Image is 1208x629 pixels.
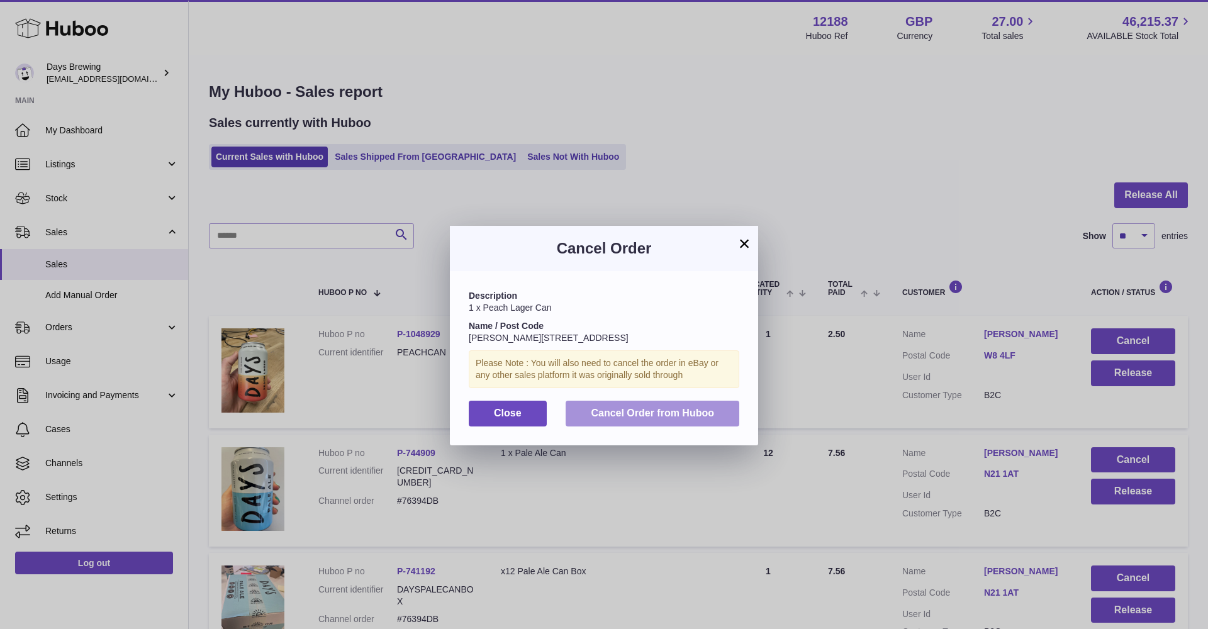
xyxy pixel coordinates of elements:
[469,238,739,259] h3: Cancel Order
[737,236,752,251] button: ×
[469,321,544,331] strong: Name / Post Code
[469,350,739,388] div: Please Note : You will also need to cancel the order in eBay or any other sales platform it was o...
[591,408,714,418] span: Cancel Order from Huboo
[566,401,739,426] button: Cancel Order from Huboo
[469,303,552,313] span: 1 x Peach Lager Can
[469,291,517,301] strong: Description
[494,408,522,418] span: Close
[469,401,547,426] button: Close
[469,333,629,343] span: [PERSON_NAME][STREET_ADDRESS]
